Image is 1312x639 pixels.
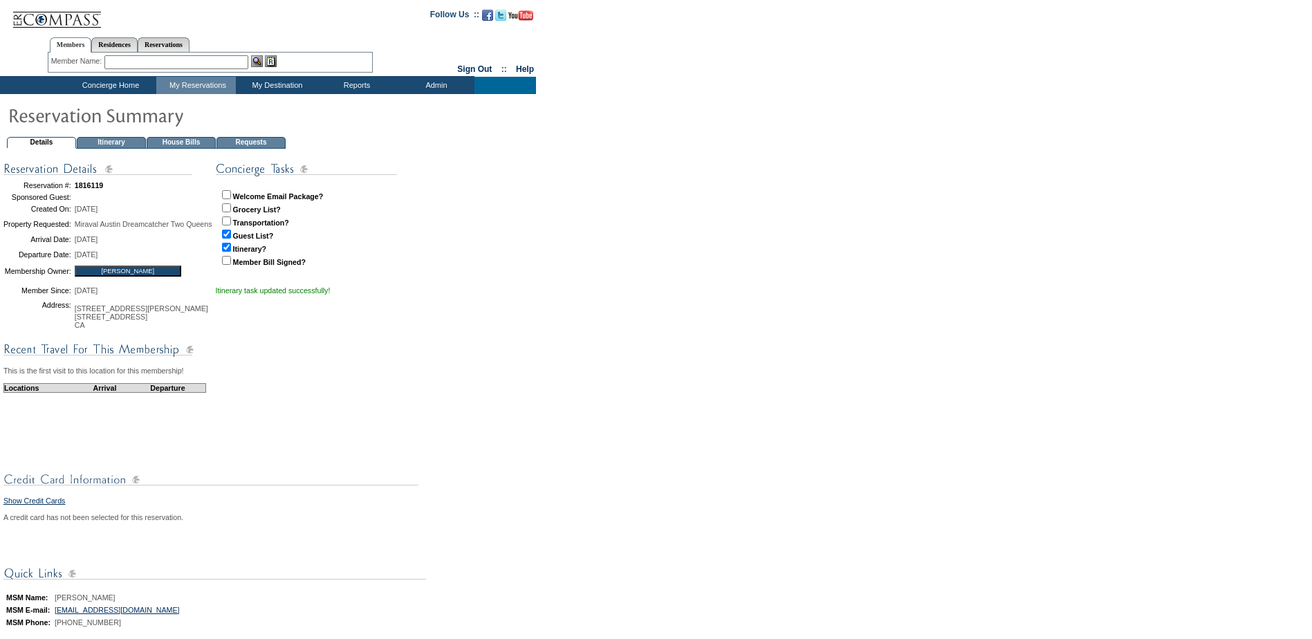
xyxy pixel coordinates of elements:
[55,593,116,602] span: [PERSON_NAME]
[482,14,493,22] a: Become our fan on Facebook
[3,565,426,582] img: subTtlConQuickLinks.gif
[130,383,206,392] td: Departure
[3,201,71,216] td: Created On:
[91,37,138,52] a: Residences
[75,235,98,243] span: [DATE]
[3,193,71,201] td: Sponsored Guest:
[75,181,104,189] span: 1816119
[55,618,121,627] span: [PHONE_NUMBER]
[62,77,156,94] td: Concierge Home
[508,10,533,21] img: Subscribe to our YouTube Channel
[233,219,289,227] strong: Transportation?
[6,606,50,614] b: MSM E-mail:
[233,258,306,266] strong: Member Bill Signed?
[6,618,50,627] b: MSM Phone:
[233,245,267,253] strong: Itinerary?
[3,160,194,178] img: subTtlConResDetails.gif
[138,37,190,52] a: Reservations
[75,250,98,259] span: [DATE]
[3,178,71,193] td: Reservation #:
[482,10,493,21] img: Become our fan on Facebook
[7,137,76,149] td: Details
[251,55,263,67] img: View
[50,37,92,53] a: Members
[77,137,146,149] td: Itinerary
[233,232,274,240] strong: Guest List?
[233,192,287,201] strong: Welcome Email
[495,10,506,21] img: Follow us on Twitter
[80,383,130,392] td: Arrival
[75,266,181,277] input: [PERSON_NAME]
[51,55,104,67] div: Member Name:
[3,262,71,281] td: Membership Owner:
[501,64,507,74] span: ::
[75,286,98,295] span: [DATE]
[289,192,324,201] strong: Package?
[75,220,212,228] span: Miraval Austin Dreamcatcher Two Queens
[156,77,236,94] td: My Reservations
[6,593,48,602] b: MSM Name:
[516,64,534,74] a: Help
[4,383,80,392] td: Locations
[55,606,180,614] a: [EMAIL_ADDRESS][DOMAIN_NAME]
[430,8,479,25] td: Follow Us ::
[3,513,424,521] div: A credit card has not been selected for this reservation.
[216,137,286,149] td: Requests
[216,160,397,178] img: subTtlConTasks.gif
[75,304,208,329] span: [STREET_ADDRESS][PERSON_NAME] [STREET_ADDRESS] CA
[3,471,418,488] img: subTtlCreditCard.gif
[3,247,71,262] td: Departure Date:
[315,77,395,94] td: Reports
[508,14,533,22] a: Subscribe to our YouTube Channel
[233,205,281,214] strong: Grocery List?
[265,55,277,67] img: Reservations
[75,205,98,213] span: [DATE]
[3,232,71,247] td: Arrival Date:
[3,497,65,505] a: Show Credit Cards
[3,281,71,301] td: Member Since:
[3,341,194,358] img: subTtlConRecTravel.gif
[395,77,474,94] td: Admin
[3,367,184,375] span: This is the first visit to this location for this membership!
[3,301,71,333] td: Address:
[236,77,315,94] td: My Destination
[147,137,216,149] td: House Bills
[457,64,492,74] a: Sign Out
[3,216,71,232] td: Property Requested:
[495,14,506,22] a: Follow us on Twitter
[8,101,284,129] img: pgTtlResSummary.gif
[216,286,424,295] div: Itinerary task updated successfully!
